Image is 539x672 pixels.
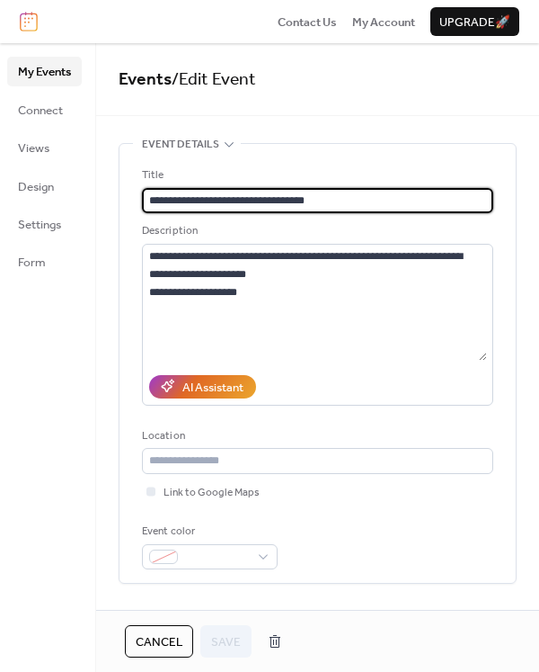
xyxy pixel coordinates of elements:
a: Contact Us [278,13,337,31]
button: AI Assistant [149,375,256,399]
span: Cancel [136,633,182,651]
span: Upgrade 🚀 [439,13,510,31]
div: AI Assistant [182,379,243,397]
div: Title [142,166,490,184]
a: Connect [7,95,82,124]
span: Connect [18,102,63,120]
span: Link to Google Maps [163,484,260,502]
span: Date and time [142,605,218,623]
a: My Account [352,13,415,31]
a: Events [119,63,172,96]
a: Views [7,133,82,162]
a: Design [7,172,82,201]
span: Settings [18,216,61,234]
button: Upgrade🚀 [430,7,519,36]
span: Event details [142,136,219,154]
a: My Events [7,57,82,85]
img: logo [20,12,38,31]
a: Form [7,247,82,276]
span: / Edit Event [172,63,256,96]
div: Description [142,222,490,240]
span: Design [18,178,54,196]
a: Settings [7,210,82,238]
div: Location [142,427,490,445]
span: My Events [18,63,71,81]
button: Cancel [125,625,193,658]
div: Event color [142,523,274,541]
span: Form [18,254,46,272]
span: Views [18,139,49,157]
